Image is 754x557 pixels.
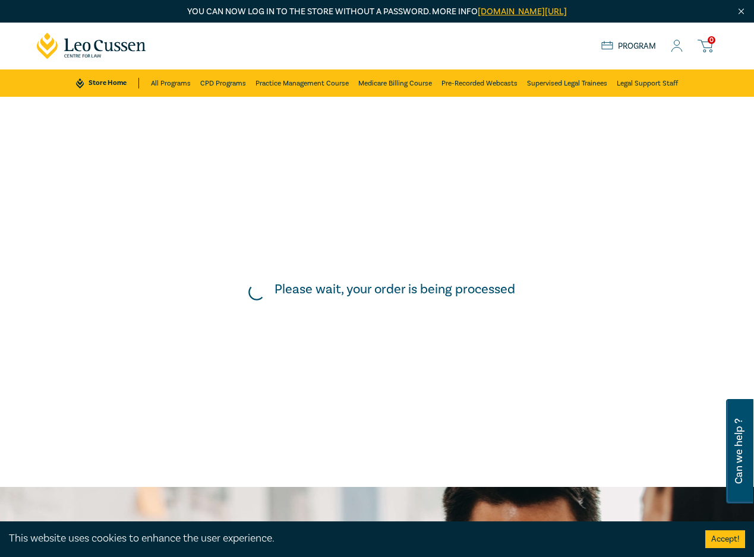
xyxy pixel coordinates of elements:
[200,69,246,97] a: CPD Programs
[708,36,715,44] span: 0
[441,69,518,97] a: Pre-Recorded Webcasts
[358,69,432,97] a: Medicare Billing Course
[37,5,718,18] p: You can now log in to the store without a password. More info
[275,281,515,297] h5: Please wait, your order is being processed
[9,531,687,546] div: This website uses cookies to enhance the user experience.
[601,41,657,52] a: Program
[255,69,349,97] a: Practice Management Course
[733,406,744,496] span: Can we help ?
[478,6,567,17] a: [DOMAIN_NAME][URL]
[527,69,607,97] a: Supervised Legal Trainees
[736,7,746,17] img: Close
[151,69,191,97] a: All Programs
[76,78,138,88] a: Store Home
[705,530,745,548] button: Accept cookies
[617,69,678,97] a: Legal Support Staff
